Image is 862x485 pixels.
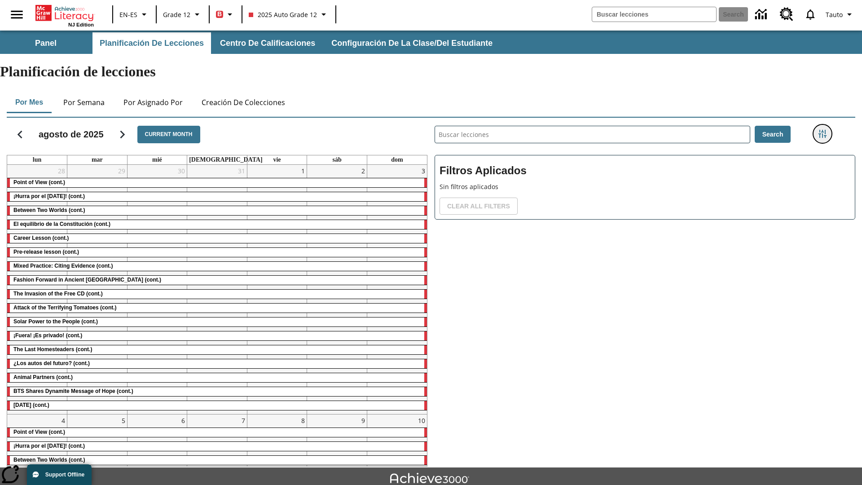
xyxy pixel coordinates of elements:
td: 30 de julio de 2025 [127,165,187,414]
div: Solar Power to the People (cont.) [7,317,427,326]
span: Solar Power to the People (cont.) [13,318,98,325]
div: El equilibrio de la Constitución (cont.) [7,220,427,229]
span: Career Lesson (cont.) [13,235,69,241]
a: 5 de agosto de 2025 [120,414,127,427]
div: ¡Hurra por el Día de la Constitución! (cont.) [7,442,427,451]
td: 31 de julio de 2025 [187,165,247,414]
a: 9 de agosto de 2025 [360,414,367,427]
span: Between Two Worlds (cont.) [13,457,85,463]
a: lunes [31,155,43,164]
a: 31 de julio de 2025 [236,165,247,177]
button: Regresar [9,123,31,146]
input: Buscar lecciones [435,126,750,143]
button: Search [755,126,791,143]
div: ¿Los autos del futuro? (cont.) [7,359,427,368]
span: Animal Partners (cont.) [13,374,73,380]
button: Current Month [137,126,200,143]
span: Fashion Forward in Ancient Rome (cont.) [13,277,161,283]
h2: agosto de 2025 [39,129,104,140]
span: 2025 Auto Grade 12 [249,10,317,19]
div: Career Lesson (cont.) [7,234,427,243]
a: Portada [35,4,94,22]
a: 2 de agosto de 2025 [360,165,367,177]
button: Planificación de lecciones [92,32,211,54]
div: Between Two Worlds (cont.) [7,206,427,215]
span: Support Offline [45,472,84,478]
span: Mixed Practice: Citing Evidence (cont.) [13,263,113,269]
span: Pre-release lesson (cont.) [13,249,79,255]
span: ¿Los autos del futuro? (cont.) [13,360,90,366]
div: ¡Hurra por el Día de la Constitución! (cont.) [7,192,427,201]
span: Grade 12 [163,10,190,19]
div: Filtros Aplicados [435,155,855,220]
button: Support Offline [27,464,92,485]
button: Menú lateral de filtros [814,125,831,143]
button: Por asignado por [116,92,190,113]
td: 2 de agosto de 2025 [307,165,367,414]
span: ¡Hurra por el Día de la Constitución! (cont.) [13,443,85,449]
button: Panel [1,32,91,54]
button: Configuración de la clase/del estudiante [324,32,500,54]
div: Pre-release lesson (cont.) [7,248,427,257]
a: 30 de julio de 2025 [176,165,187,177]
span: El equilibrio de la Constitución (cont.) [13,221,110,227]
button: Por mes [7,92,52,113]
a: Centro de información [750,2,774,27]
div: Point of View (cont.) [7,178,427,187]
input: search field [592,7,716,22]
h2: Filtros Aplicados [440,160,850,182]
div: Point of View (cont.) [7,428,427,437]
button: Por semana [56,92,112,113]
a: viernes [271,155,282,164]
span: BTS Shares Dynamite Message of Hope (cont.) [13,388,133,394]
a: miércoles [150,155,164,164]
span: Attack of the Terrifying Tomatoes (cont.) [13,304,117,311]
span: Point of View (cont.) [13,179,65,185]
span: The Invasion of the Free CD (cont.) [13,291,103,297]
div: The Last Homesteaders (cont.) [7,345,427,354]
a: 1 de agosto de 2025 [299,165,307,177]
a: martes [90,155,105,164]
button: Language: EN-ES, Selecciona un idioma [116,6,153,22]
a: Centro de recursos, Se abrirá en una pestaña nueva. [774,2,799,26]
button: Centro de calificaciones [213,32,322,54]
a: 10 de agosto de 2025 [416,414,427,427]
a: 29 de julio de 2025 [116,165,127,177]
span: Between Two Worlds (cont.) [13,207,85,213]
a: Notificaciones [799,3,822,26]
button: Class: 2025 Auto Grade 12, Selecciona una clase [245,6,333,22]
div: Portada [35,3,94,27]
td: 29 de julio de 2025 [67,165,128,414]
div: BTS Shares Dynamite Message of Hope (cont.) [7,387,427,396]
button: Grado: Grade 12, Elige un grado [159,6,206,22]
a: 4 de agosto de 2025 [60,414,67,427]
span: NJ Edition [68,22,94,27]
a: domingo [389,155,405,164]
span: EN-ES [119,10,137,19]
a: sábado [330,155,343,164]
div: Día del Trabajo (cont.) [7,401,427,410]
div: Mixed Practice: Citing Evidence (cont.) [7,262,427,271]
a: 28 de julio de 2025 [56,165,67,177]
span: ¡Fuera! ¡Es privado! (cont.) [13,332,82,339]
a: 7 de agosto de 2025 [240,414,247,427]
a: 6 de agosto de 2025 [180,414,187,427]
td: 3 de agosto de 2025 [367,165,427,414]
span: B [217,9,222,20]
div: Animal Partners (cont.) [7,373,427,382]
p: Sin filtros aplicados [440,182,850,191]
button: Boost El color de la clase es rojo. Cambiar el color de la clase. [212,6,239,22]
a: jueves [187,155,264,164]
td: 1 de agosto de 2025 [247,165,307,414]
div: Buscar [427,114,855,467]
span: The Last Homesteaders (cont.) [13,346,92,353]
div: Between Two Worlds (cont.) [7,456,427,465]
span: Día del Trabajo (cont.) [13,402,49,408]
button: Abrir el menú lateral [4,1,30,28]
span: Tauto [826,10,843,19]
a: 8 de agosto de 2025 [299,414,307,427]
div: Attack of the Terrifying Tomatoes (cont.) [7,304,427,313]
div: Fashion Forward in Ancient Rome (cont.) [7,276,427,285]
button: Creación de colecciones [194,92,292,113]
div: The Invasion of the Free CD (cont.) [7,290,427,299]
